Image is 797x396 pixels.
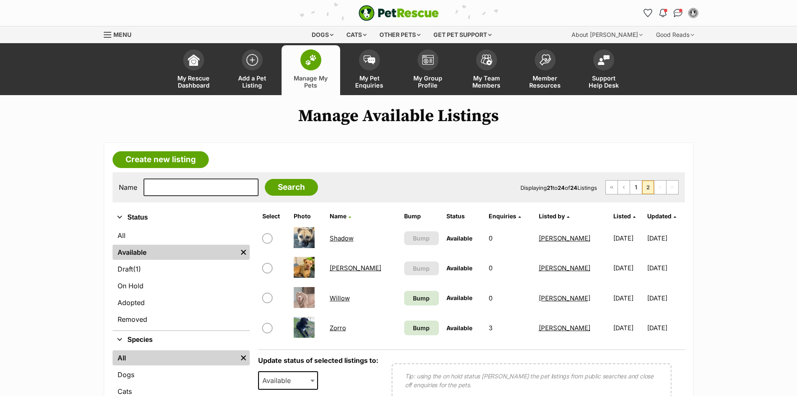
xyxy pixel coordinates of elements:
[292,75,330,89] span: Manage My Pets
[566,26,648,43] div: About [PERSON_NAME]
[585,75,623,89] span: Support Help Desk
[113,278,250,293] a: On Hold
[489,212,516,220] span: translation missing: en.admin.listings.index.attributes.enquiries
[539,294,590,302] a: [PERSON_NAME]
[113,312,250,327] a: Removed
[113,334,250,345] button: Species
[485,224,535,253] td: 0
[610,224,646,253] td: [DATE]
[687,6,700,20] button: My account
[330,212,351,220] a: Name
[113,295,250,310] a: Adopted
[641,6,655,20] a: Favourites
[547,184,553,191] strong: 21
[605,180,679,194] nav: Pagination
[413,264,430,273] span: Bump
[374,26,426,43] div: Other pets
[570,184,577,191] strong: 24
[409,75,447,89] span: My Group Profile
[364,55,375,65] img: pet-enquiries-icon-7e3ad2cf08bfb03b45e93fb7055b45f3efa6380592205ae92323e6603595dc1f.svg
[618,181,630,194] a: Previous page
[539,264,590,272] a: [PERSON_NAME]
[606,181,618,194] a: First page
[113,151,209,168] a: Create new listing
[351,75,388,89] span: My Pet Enquiries
[259,375,299,386] span: Available
[405,372,658,389] p: Tip: using the on hold status [PERSON_NAME] the pet listings from public searches and close off e...
[113,261,250,277] a: Draft
[516,45,574,95] a: Member Resources
[330,264,381,272] a: [PERSON_NAME]
[539,54,551,65] img: member-resources-icon-8e73f808a243e03378d46382f2149f9095a855e16c252ad45f914b54edf8863c.svg
[413,294,430,303] span: Bump
[647,212,671,220] span: Updated
[641,6,700,20] ul: Account quick links
[113,350,237,365] a: All
[558,184,565,191] strong: 24
[610,284,646,313] td: [DATE]
[613,212,636,220] a: Listed
[113,31,131,38] span: Menu
[468,75,505,89] span: My Team Members
[574,45,633,95] a: Support Help Desk
[113,226,250,330] div: Status
[282,45,340,95] a: Manage My Pets
[305,54,317,65] img: manage-my-pets-icon-02211641906a0b7f246fdf0571729dbe1e7629f14944591b6c1af311fb30b64b.svg
[539,324,590,332] a: [PERSON_NAME]
[650,26,700,43] div: Good Reads
[642,181,654,194] span: Page 2
[306,26,339,43] div: Dogs
[598,55,610,65] img: help-desk-icon-fdf02630f3aa405de69fd3d07c3f3aa587a6932b1a1747fa1d2bba05be0121f9.svg
[539,212,565,220] span: Listed by
[413,234,430,243] span: Bump
[539,234,590,242] a: [PERSON_NAME]
[404,261,439,275] button: Bump
[113,212,250,223] button: Status
[443,210,484,223] th: Status
[399,45,457,95] a: My Group Profile
[341,26,372,43] div: Cats
[404,321,439,335] a: Bump
[610,313,646,342] td: [DATE]
[175,75,213,89] span: My Rescue Dashboard
[330,234,354,242] a: Shadow
[647,254,684,282] td: [DATE]
[659,9,666,17] img: notifications-46538b983faf8c2785f20acdc204bb7945ddae34d4c08c2a6579f10ce5e182be.svg
[359,5,439,21] img: logo-e224e6f780fb5917bec1dbf3a21bbac754714ae5b6737aabdf751b685950b380.svg
[428,26,497,43] div: Get pet support
[485,284,535,313] td: 0
[113,228,250,243] a: All
[539,212,569,220] a: Listed by
[666,181,678,194] span: Last page
[489,212,521,220] a: Enquiries
[647,284,684,313] td: [DATE]
[446,264,472,272] span: Available
[647,313,684,342] td: [DATE]
[613,212,631,220] span: Listed
[520,184,597,191] span: Displaying to of Listings
[359,5,439,21] a: PetRescue
[630,181,642,194] a: Page 1
[265,179,318,196] input: Search
[674,9,682,17] img: chat-41dd97257d64d25036548639549fe6c8038ab92f7586957e7f3b1b290dea8141.svg
[656,6,670,20] button: Notifications
[689,9,697,17] img: Lorraine Saunders profile pic
[422,55,434,65] img: group-profile-icon-3fa3cf56718a62981997c0bc7e787c4b2cf8bcc04b72c1350f741eb67cf2f40e.svg
[113,245,237,260] a: Available
[330,324,346,332] a: Zorro
[113,367,250,382] a: Dogs
[330,294,350,302] a: Willow
[404,231,439,245] button: Bump
[133,264,141,274] span: (1)
[401,210,442,223] th: Bump
[188,54,200,66] img: dashboard-icon-eb2f2d2d3e046f16d808141f083e7271f6b2e854fb5c12c21221c1fb7104beca.svg
[104,26,137,41] a: Menu
[446,324,472,331] span: Available
[164,45,223,95] a: My Rescue Dashboard
[246,54,258,66] img: add-pet-listing-icon-0afa8454b4691262ce3f59096e99ab1cd57d4a30225e0717b998d2c9b9846f56.svg
[258,356,378,365] label: Update status of selected listings to:
[259,210,290,223] th: Select
[233,75,271,89] span: Add a Pet Listing
[647,212,676,220] a: Updated
[340,45,399,95] a: My Pet Enquiries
